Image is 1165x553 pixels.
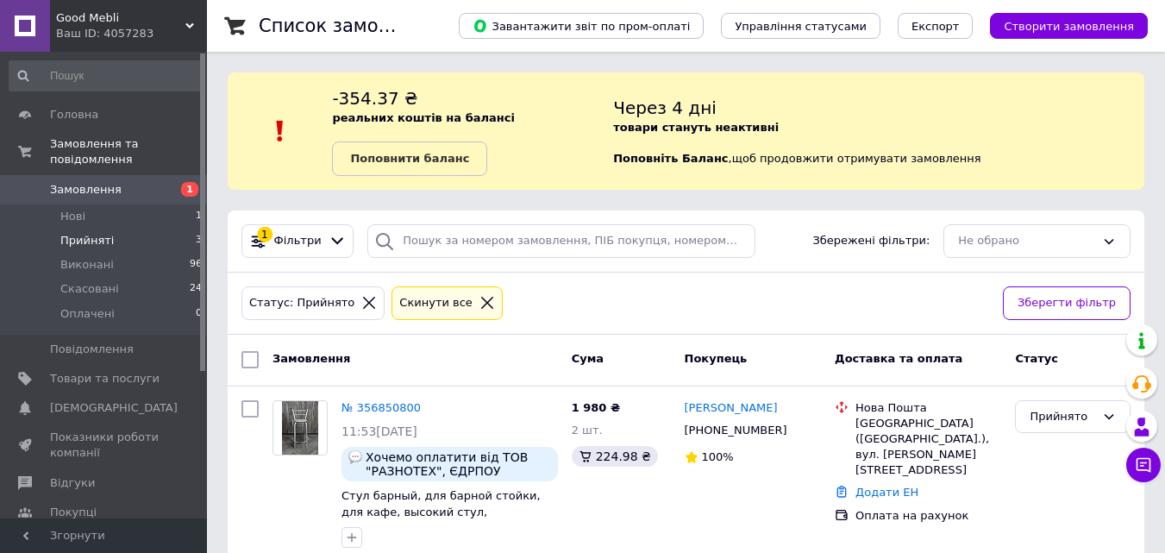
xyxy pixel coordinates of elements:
[196,233,202,248] span: 3
[855,486,918,499] a: Додати ЕН
[246,294,358,312] div: Статус: Прийнято
[958,232,1095,250] div: Не обрано
[332,88,417,109] span: -354.37 ₴
[681,419,791,442] div: [PHONE_NUMBER]
[50,430,160,461] span: Показники роботи компанії
[735,20,867,33] span: Управління статусами
[56,26,207,41] div: Ваш ID: 4057283
[60,281,119,297] span: Скасовані
[196,209,202,224] span: 1
[181,182,198,197] span: 1
[812,233,930,249] span: Збережені фільтри:
[60,233,114,248] span: Прийняті
[855,400,1001,416] div: Нова Пошта
[341,401,421,414] a: № 356850800
[332,111,515,124] b: реальних коштів на балансі
[855,508,1001,524] div: Оплата на рахунок
[898,13,974,39] button: Експорт
[267,118,293,144] img: :exclamation:
[1003,286,1131,320] button: Зберегти фільтр
[572,424,603,437] span: 2 шт.
[50,136,207,167] span: Замовлення та повідомлення
[196,306,202,322] span: 0
[50,400,178,416] span: [DEMOGRAPHIC_DATA]
[367,224,755,258] input: Пошук за номером замовлення, ПІБ покупця, номером телефону, Email, номером накладної
[473,18,690,34] span: Завантажити звіт по пром-оплаті
[341,424,417,438] span: 11:53[DATE]
[274,233,322,249] span: Фільтри
[332,141,487,176] a: Поповнити баланс
[272,400,328,456] a: Фото товару
[50,342,134,357] span: Повідомлення
[350,152,469,165] b: Поповнити баланс
[613,121,779,134] b: товари стануть неактивні
[911,20,960,33] span: Експорт
[572,401,620,414] span: 1 980 ₴
[459,13,704,39] button: Завантажити звіт по пром-оплаті
[685,352,748,365] span: Покупець
[1030,408,1095,426] div: Прийнято
[973,19,1148,32] a: Створити замовлення
[1004,20,1134,33] span: Створити замовлення
[50,107,98,123] span: Головна
[190,257,202,273] span: 96
[1018,294,1116,312] span: Зберегти фільтр
[396,294,476,312] div: Cкинути все
[1126,448,1161,482] button: Чат з покупцем
[272,352,350,365] span: Замовлення
[366,450,551,478] span: Хочемо оплатити від ТОВ "РАЗНОТЕХ", ЄДРПОУ 23526294, можна рахунок
[56,10,185,26] span: Good Mebli
[855,416,1001,479] div: [GEOGRAPHIC_DATA] ([GEOGRAPHIC_DATA].), вул. [PERSON_NAME][STREET_ADDRESS]
[282,401,317,455] img: Фото товару
[60,257,114,273] span: Виконані
[990,13,1148,39] button: Створити замовлення
[613,86,1144,176] div: , щоб продовжити отримувати замовлення
[60,209,85,224] span: Нові
[50,505,97,520] span: Покупці
[50,475,95,491] span: Відгуки
[50,371,160,386] span: Товари та послуги
[60,306,115,322] span: Оплачені
[835,352,962,365] span: Доставка та оплата
[613,152,728,165] b: Поповніть Баланс
[685,400,778,417] a: [PERSON_NAME]
[259,16,434,36] h1: Список замовлень
[9,60,204,91] input: Пошук
[348,450,362,464] img: :speech_balloon:
[721,13,880,39] button: Управління статусами
[341,489,544,550] a: Стул барный, для барной стойки, для кафе, высокий стул, металлический барный стул, стул для бара
[572,446,658,467] div: 224.98 ₴
[257,227,272,242] div: 1
[702,450,734,463] span: 100%
[613,97,717,118] span: Через 4 дні
[190,281,202,297] span: 24
[50,182,122,198] span: Замовлення
[1015,352,1058,365] span: Статус
[572,352,604,365] span: Cума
